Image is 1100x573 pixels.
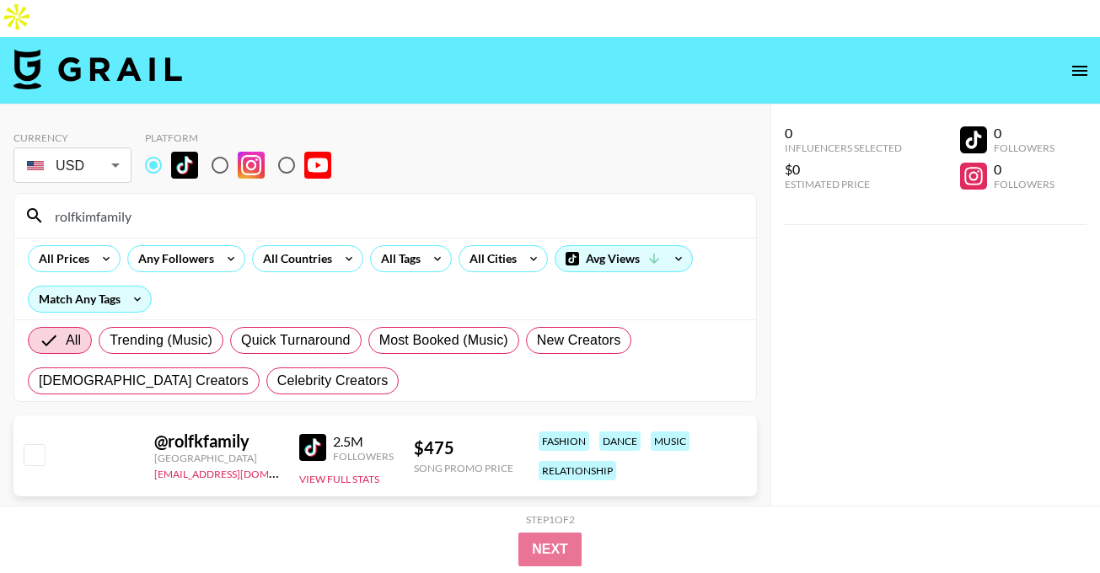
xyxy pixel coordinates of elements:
[110,330,212,351] span: Trending (Music)
[539,461,616,480] div: relationship
[154,431,279,452] div: @ rolfkfamily
[277,371,389,391] span: Celebrity Creators
[154,452,279,464] div: [GEOGRAPHIC_DATA]
[459,246,520,271] div: All Cities
[333,450,394,463] div: Followers
[994,178,1054,190] div: Followers
[785,178,902,190] div: Estimated Price
[371,246,424,271] div: All Tags
[13,131,131,144] div: Currency
[299,473,379,485] button: View Full Stats
[599,431,641,451] div: dance
[171,152,198,179] img: TikTok
[29,246,93,271] div: All Prices
[994,125,1054,142] div: 0
[994,142,1054,154] div: Followers
[154,464,324,480] a: [EMAIL_ADDRESS][DOMAIN_NAME]
[253,246,335,271] div: All Countries
[785,161,902,178] div: $0
[66,330,81,351] span: All
[17,151,128,180] div: USD
[785,125,902,142] div: 0
[518,533,582,566] button: Next
[379,330,508,351] span: Most Booked (Music)
[145,131,345,144] div: Platform
[39,371,249,391] span: [DEMOGRAPHIC_DATA] Creators
[1063,54,1097,88] button: open drawer
[299,434,326,461] img: TikTok
[414,437,513,458] div: $ 475
[1016,489,1080,553] iframe: Drift Widget Chat Controller
[13,49,182,89] img: Grail Talent
[304,152,331,179] img: YouTube
[128,246,217,271] div: Any Followers
[537,330,621,351] span: New Creators
[45,202,746,229] input: Search by User Name
[526,513,575,526] div: Step 1 of 2
[555,246,692,271] div: Avg Views
[651,431,690,451] div: music
[414,462,513,474] div: Song Promo Price
[29,286,151,312] div: Match Any Tags
[238,152,265,179] img: Instagram
[994,161,1054,178] div: 0
[785,142,902,154] div: Influencers Selected
[333,433,394,450] div: 2.5M
[539,431,589,451] div: fashion
[241,330,351,351] span: Quick Turnaround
